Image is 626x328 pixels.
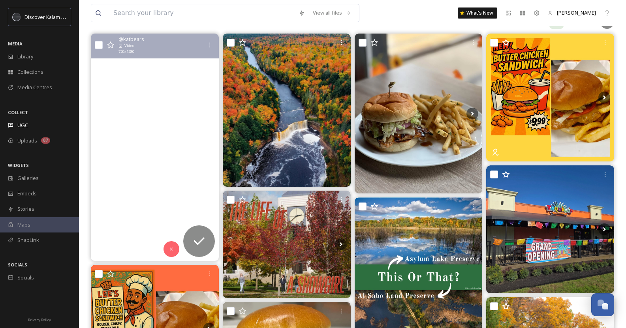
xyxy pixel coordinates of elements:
img: Todays Special :: Sweet Heat Chicken Sandwich! .. Grilled Chicken, Sweet Heat Sauce, Pepper Jack,... [355,34,483,193]
div: 87 [41,137,50,144]
span: Library [17,53,33,60]
a: [PERSON_NAME] [544,5,600,21]
span: Privacy Policy [28,317,51,322]
span: @ katbears [118,36,144,43]
button: Open Chat [591,293,614,316]
span: Discover Kalamazoo [24,13,72,21]
img: NEW RESTAURANT ALERT! Tequilas in Portage, Michigan just opened its doors at 700 M L King Dr, Por... [486,165,614,293]
span: UGC [17,122,28,129]
span: Socials [17,274,34,281]
span: Collections [17,68,43,76]
span: Galleries [17,174,39,182]
img: Lee's Butter Chicken Sandwich 🔥 Crispy Fried Chicken covered in rich, silky Butter Chicken Sauce ... [486,34,614,161]
span: [PERSON_NAME] [557,9,596,16]
span: Video [124,43,134,49]
input: Search your library [109,4,295,22]
img: channels4_profile.jpg [13,13,21,21]
img: Tahquamenon Falls! By _eric.barbour_ . . . . . . . . . . . #puremichigan #puremittigan #michigan ... [223,34,351,187]
span: SnapLink [17,236,39,244]
video: The beauty of fall in Michigan #kalamazoo #grandrapidsmichigan❤️ [91,34,219,261]
a: Privacy Policy [28,315,51,324]
a: View all files [309,5,355,21]
a: What's New [458,7,497,19]
img: The life of fall in Kalamazoo. My fall “Wi$h Li$t”: cider, cozy hoodies, and warm soup. 🍂🍲🧥 #kala... [223,191,351,298]
span: SOCIALS [8,262,27,268]
span: Embeds [17,190,37,197]
span: MEDIA [8,41,23,47]
span: WIDGETS [8,162,29,168]
span: Maps [17,221,30,229]
span: Stories [17,205,34,213]
span: Media Centres [17,84,52,91]
span: COLLECT [8,109,28,115]
span: 720 x 1280 [118,49,134,54]
span: Uploads [17,137,37,144]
